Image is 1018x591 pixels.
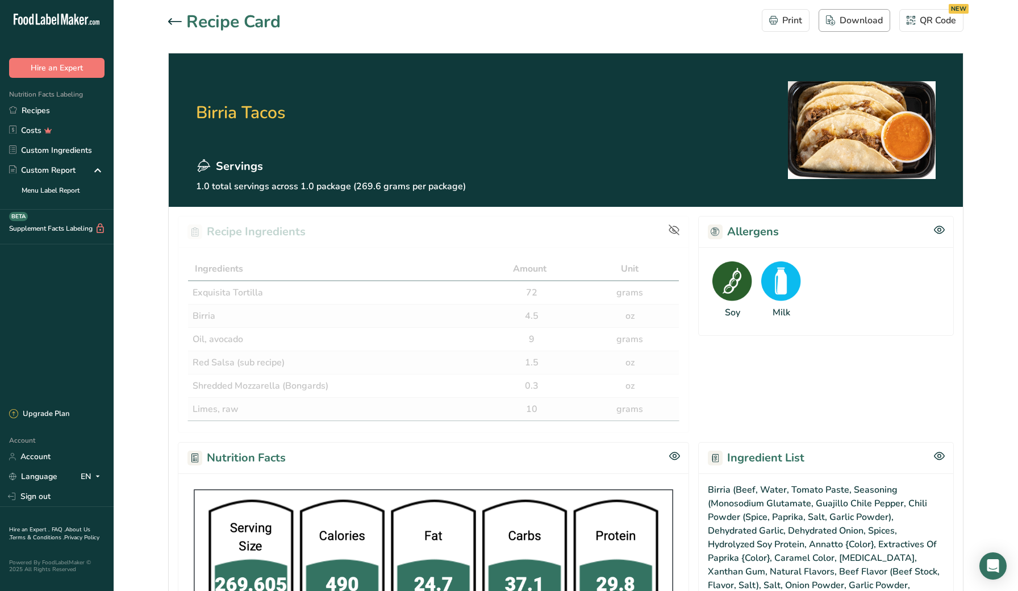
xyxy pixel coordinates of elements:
div: BETA [9,212,28,221]
div: Milk [773,306,790,319]
h2: Ingredient List [708,450,804,467]
div: EN [81,470,105,484]
div: NEW [949,4,969,14]
h2: Nutrition Facts [187,450,286,467]
a: Language [9,467,57,486]
div: Open Intercom Messenger [979,552,1007,580]
img: Soy [712,261,752,301]
button: Hire an Expert [9,58,105,78]
a: FAQ . [52,526,65,534]
h2: Birria Tacos [196,67,466,158]
img: Milk [761,261,801,301]
div: Custom Report [9,164,76,176]
button: QR Code NEW [899,9,963,32]
a: Terms & Conditions . [10,534,64,542]
p: 1.0 total servings across 1.0 package (269.6 grams per package) [196,180,466,193]
h1: Recipe Card [186,9,281,35]
a: Hire an Expert . [9,526,49,534]
div: Powered By FoodLabelMaker © 2025 All Rights Reserved [9,559,105,573]
button: Print [762,9,810,32]
button: Download [819,9,890,32]
a: Privacy Policy [64,534,99,542]
div: Download [826,14,883,27]
a: About Us . [9,526,90,542]
div: Upload recipe image [836,136,888,144]
div: QR Code [907,14,956,27]
div: Print [769,14,802,27]
div: Soy [725,306,740,319]
span: Servings [216,158,263,175]
h2: Allergens [708,223,779,240]
div: Upgrade Plan [9,409,69,420]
